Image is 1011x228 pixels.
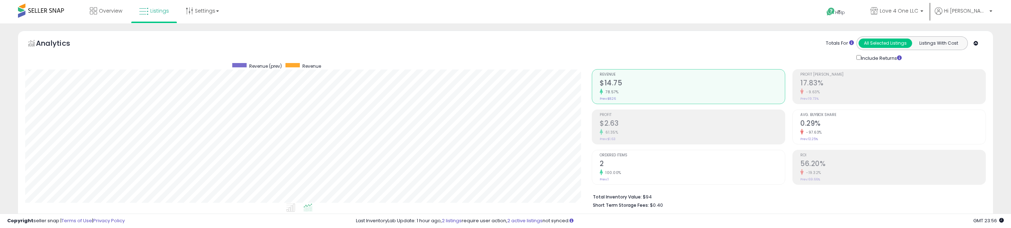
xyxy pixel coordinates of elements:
small: -9.63% [804,89,820,95]
span: Hi [PERSON_NAME] [944,7,987,14]
span: Revenue [600,73,785,77]
div: Last InventoryLab Update: 1 hour ago, require user action, not synced. [356,218,1004,224]
small: Prev: 1 [600,177,609,182]
div: Totals For [826,40,854,47]
a: 2 listings [442,217,462,224]
span: Help [835,9,845,15]
small: Prev: $8.26 [600,97,616,101]
span: Revenue [302,63,321,69]
a: 2 active listings [507,217,543,224]
i: Get Help [826,7,835,16]
span: ROI [800,153,985,157]
h2: $2.63 [600,119,785,129]
span: Profit [PERSON_NAME] [800,73,985,77]
b: Total Inventory Value: [593,194,642,200]
small: 61.35% [603,130,618,135]
h2: 0.29% [800,119,985,129]
h2: $14.75 [600,79,785,89]
b: Short Term Storage Fees: [593,202,649,208]
span: Listings [150,7,169,14]
span: Revenue (prev) [249,63,282,69]
small: Prev: $1.63 [600,137,616,141]
small: -97.63% [804,130,822,135]
button: All Selected Listings [859,39,912,48]
small: 78.57% [603,89,618,95]
span: Profit [600,113,785,117]
span: Ordered Items [600,153,785,157]
li: $94 [593,192,980,201]
h2: 2 [600,160,785,169]
h2: 17.83% [800,79,985,89]
a: Terms of Use [61,217,92,224]
small: 100.00% [603,170,621,175]
div: seller snap | | [7,218,125,224]
span: Love 4 One LLC [880,7,918,14]
span: Overview [99,7,122,14]
small: Prev: 19.73% [800,97,819,101]
a: Help [821,2,859,23]
button: Listings With Cost [912,39,965,48]
span: $0.40 [650,202,663,209]
h2: 56.20% [800,160,985,169]
small: -19.32% [804,170,821,175]
strong: Copyright [7,217,33,224]
small: Prev: 69.66% [800,177,820,182]
span: 2025-08-11 23:56 GMT [973,217,1004,224]
span: Avg. Buybox Share [800,113,985,117]
a: Privacy Policy [93,217,125,224]
small: Prev: 12.25% [800,137,818,141]
a: Hi [PERSON_NAME] [935,7,992,23]
div: Include Returns [851,54,910,62]
h5: Analytics [36,38,84,50]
